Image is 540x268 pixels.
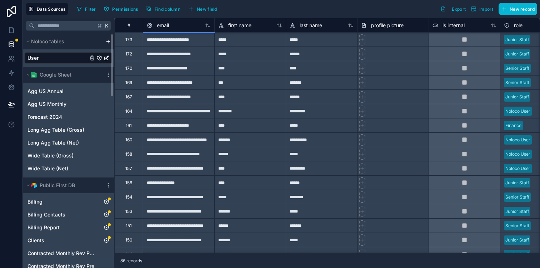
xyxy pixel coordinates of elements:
[442,22,465,29] span: is internal
[24,248,112,259] div: Contracted Monthly Rev Post
[126,123,132,128] div: 161
[452,6,466,12] span: Export
[505,94,529,100] div: Junior Staff
[31,182,37,188] img: Airtable Logo
[24,124,112,136] div: Long Agg Table (Gross)
[27,139,79,146] span: Long Agg Table (Net)
[125,94,132,100] div: 167
[125,80,132,86] div: 169
[24,196,112,208] div: Billing
[499,3,537,15] button: New record
[505,251,529,258] div: Junior Staff
[27,211,65,218] span: Billing Contacts
[371,22,404,29] span: profile picture
[514,22,522,29] span: role
[40,71,71,78] span: Google Sheet
[505,151,530,157] div: Noloco User
[438,3,468,15] button: Export
[505,79,529,86] div: Senior Staff
[101,4,140,14] button: Permissions
[300,22,322,29] span: last name
[27,165,68,172] span: Wide Table (Net)
[125,51,132,57] div: 172
[24,150,112,161] div: Wide Table (Gross)
[505,165,530,172] div: Noloco User
[24,36,102,47] button: Noloco tables
[125,237,132,243] div: 150
[104,23,109,28] span: K
[125,37,132,43] div: 173
[74,4,99,14] button: Filter
[27,237,44,244] span: Clients
[24,235,112,246] div: Clients
[155,6,180,12] span: Find column
[24,209,112,220] div: Billing Contacts
[125,166,132,171] div: 157
[125,180,132,186] div: 156
[27,250,95,257] span: Contracted Monthly Rev Post
[157,22,169,29] span: email
[125,252,132,257] div: 149
[24,111,112,123] div: Forecast 2024
[510,6,535,12] span: New record
[120,23,137,28] div: #
[24,137,112,148] div: Long Agg Table (Net)
[27,198,42,205] span: Billing
[505,137,530,143] div: Noloco User
[197,6,217,12] span: New field
[505,108,530,114] div: Noloco User
[479,6,493,12] span: Import
[126,223,132,229] div: 151
[27,224,60,231] span: Billing Report
[505,122,521,129] div: Finance
[24,180,102,190] button: Airtable LogoPublic First DB
[24,70,102,80] button: Google Sheets logoGoogle Sheet
[125,108,132,114] div: 164
[27,88,64,95] span: Agg US Annual
[505,65,529,72] div: Senior Staff
[24,52,112,64] div: User
[496,3,537,15] a: New record
[85,6,96,12] span: Filter
[31,38,64,45] span: Noloco tables
[125,65,132,71] div: 170
[40,182,75,189] span: Public First DB
[505,51,529,57] div: Junior Staff
[112,6,138,12] span: Permissions
[125,151,132,157] div: 158
[27,152,74,159] span: Wide Table (Gross)
[24,163,112,174] div: Wide Table (Net)
[505,237,529,243] div: Junior Staff
[505,36,529,43] div: Junior Staff
[27,101,66,108] span: Agg US Monthly
[24,86,112,97] div: Agg US Annual
[125,194,132,200] div: 154
[468,3,496,15] button: Import
[24,98,112,110] div: Agg US Monthly
[23,34,114,268] div: scrollable content
[505,194,529,200] div: Senior Staff
[505,223,529,229] div: Senior Staff
[31,72,37,78] img: Google Sheets logo
[125,209,132,214] div: 153
[505,208,529,215] div: Junior Staff
[27,113,62,121] span: Forecast 2024
[24,222,112,233] div: Billing Report
[125,137,132,143] div: 160
[37,6,66,12] span: Data Sources
[505,180,529,186] div: Junior Staff
[27,126,84,133] span: Long Agg Table (Gross)
[228,22,251,29] span: first name
[144,4,183,14] button: Find column
[101,4,143,14] a: Permissions
[120,258,142,264] span: 86 records
[186,4,220,14] button: New field
[26,3,68,15] button: Data Sources
[27,54,39,62] span: User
